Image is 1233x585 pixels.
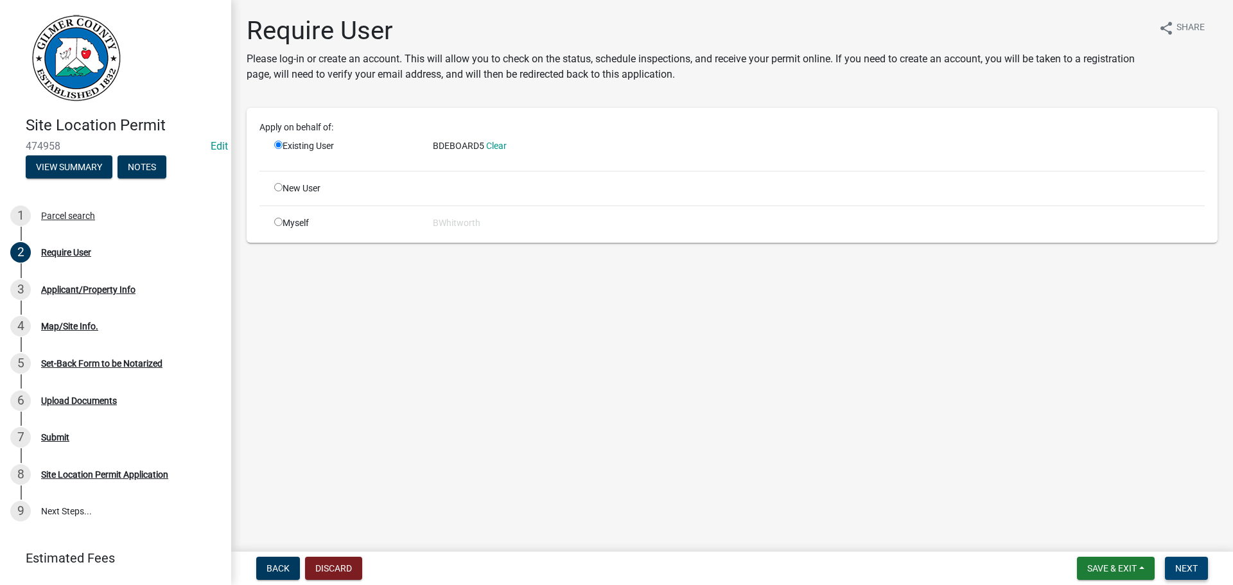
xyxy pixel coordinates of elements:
div: Myself [265,216,423,230]
span: Back [267,563,290,573]
a: Clear [486,141,507,151]
div: Upload Documents [41,396,117,405]
button: Notes [118,155,166,179]
h4: Site Location Permit [26,116,221,135]
button: Back [256,557,300,580]
span: Share [1176,21,1205,36]
wm-modal-confirm: Edit Application Number [211,140,228,152]
div: 4 [10,316,31,336]
div: Require User [41,248,91,257]
button: View Summary [26,155,112,179]
p: Please log-in or create an account. This will allow you to check on the status, schedule inspecti... [247,51,1148,82]
button: shareShare [1148,15,1215,40]
wm-modal-confirm: Notes [118,162,166,173]
div: Submit [41,433,69,442]
button: Next [1165,557,1208,580]
div: Applicant/Property Info [41,285,136,294]
span: 474958 [26,140,205,152]
div: Site Location Permit Application [41,470,168,479]
div: Existing User [265,139,423,161]
button: Save & Exit [1077,557,1155,580]
div: New User [265,182,423,195]
div: 3 [10,279,31,300]
div: 2 [10,242,31,263]
div: 9 [10,501,31,521]
wm-modal-confirm: Summary [26,162,112,173]
button: Discard [305,557,362,580]
div: Set-Back Form to be Notarized [41,359,162,368]
div: Parcel search [41,211,95,220]
h1: Require User [247,15,1148,46]
i: share [1159,21,1174,36]
img: Gilmer County, Georgia [26,13,122,103]
div: 5 [10,353,31,374]
a: Edit [211,140,228,152]
div: 8 [10,464,31,485]
div: Map/Site Info. [41,322,98,331]
span: BDEBOARD5 [433,141,484,151]
span: Save & Exit [1087,563,1137,573]
span: Next [1175,563,1198,573]
div: Apply on behalf of: [250,121,1214,134]
div: 1 [10,205,31,226]
div: 6 [10,390,31,411]
div: 7 [10,427,31,448]
a: Estimated Fees [10,545,211,571]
